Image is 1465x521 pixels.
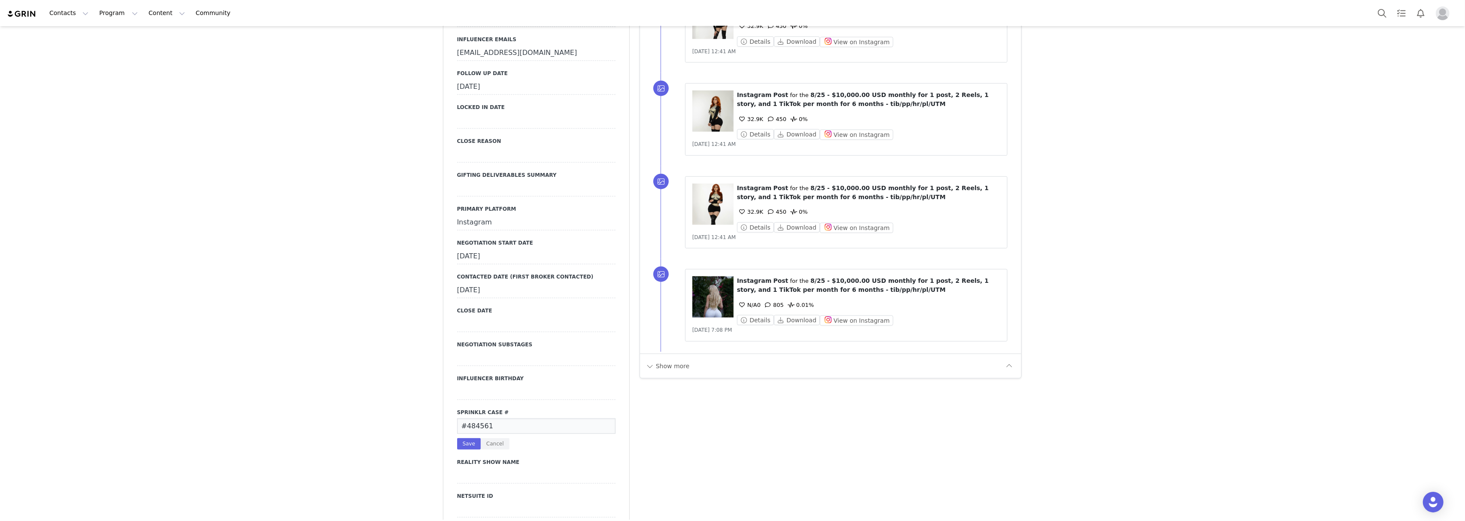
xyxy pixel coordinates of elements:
span: 8/25 - $10,000.00 USD monthly for 1 post, 2 Reels, 1 story, and 1 TikTok per month for 6 months -... [737,185,989,200]
img: grin logo [7,10,37,18]
button: Notifications [1411,3,1430,23]
button: Save [457,438,481,450]
button: Content [143,3,190,23]
label: Reality Show Name [457,458,616,466]
span: Ensure this link is in your bio: [21,63,98,70]
span: Instagram [737,277,772,284]
button: Details [737,36,774,47]
button: Details [737,129,774,139]
button: Show more [645,359,690,373]
div: Instagram [457,215,616,230]
label: NEGOTIATION SUBSTAGES [457,341,616,348]
label: Contacted Date (First Broker Contacted) [457,273,616,281]
span: 805 [763,302,784,308]
span: N/A [737,302,757,308]
div: [DATE] [457,283,616,298]
button: Details [737,222,774,233]
label: Sprinklr Case # [457,409,616,416]
label: Gifting Deliverables Summary [457,171,616,179]
button: Search [1373,3,1392,23]
span: 8/25 - $10,000.00 USD monthly for 1 post, 2 Reels, 1 story, and 1 TikTok per month for 6 months -... [737,277,989,293]
button: Download [774,36,820,47]
span: [DATE] 12:41 AM [692,48,736,55]
label: Close Date [457,307,616,315]
span: 32.9K [737,209,763,215]
a: View on Instagram [820,39,893,45]
span: [DATE] 12:41 AM [692,141,736,147]
label: Locked In Date [457,103,616,111]
span: 32.9K [737,23,763,29]
button: Program [94,3,143,23]
div: [EMAIL_ADDRESS][DOMAIN_NAME] [457,45,616,61]
div: [DATE] [457,79,616,95]
button: Download [774,315,820,325]
label: Close Reason [457,137,616,145]
img: placeholder-profile.jpg [1436,6,1450,20]
button: Download [774,222,820,233]
button: View on Instagram [820,130,893,140]
p: ⁨ ⁩ ⁨ ⁩ for the ⁨ ⁩ [737,91,1001,109]
div: Open Intercom Messenger [1423,492,1444,512]
div: [DATE] [457,249,616,264]
a: View on Instagram [820,224,893,231]
span: 0.01% [786,302,814,308]
button: View on Instagram [820,223,893,233]
p: ⁨ ⁩ ⁨ ⁩ for the ⁨ ⁩ [737,184,1001,202]
span: Post [773,277,789,284]
span: Post [773,185,789,191]
a: View on Instagram [820,317,893,324]
a: Community [191,3,240,23]
span: [DATE] 12:41 AM [692,234,736,240]
span: 450 [765,209,786,215]
span: 0% [789,116,808,122]
span: [DATE] 7:08 PM [692,327,732,333]
label: NETSUITE ID [457,492,616,500]
button: View on Instagram [820,315,893,326]
label: Primary Platform [457,205,616,213]
strong: Next Steps: [3,43,36,50]
a: Tasks [1392,3,1411,23]
label: Influencer Birthday [457,375,616,382]
button: Contacts [44,3,94,23]
button: Profile [1431,6,1458,20]
button: Download [774,129,820,139]
span: Instagram [737,91,772,98]
span: Post [773,91,789,98]
label: Negotiation Start Date [457,239,616,247]
li: [URL][DOMAIN_NAME] [21,63,292,70]
span: 450 [765,23,786,29]
span: Like & comment on at least 3 posts on our Instagram [21,56,178,63]
span: 8/25 - $10,000.00 USD monthly for 1 post, 2 Reels, 1 story, and 1 TikTok per month for 6 months -... [737,91,989,107]
p: Please stay in touch with your account manager once you receive your package. [3,30,292,37]
a: View on Instagram [820,131,893,138]
span: Sit tight and relax until your order delivers! [21,70,133,76]
span: 0% [789,209,808,215]
span: 450 [765,116,786,122]
span: 32.9K [737,116,763,122]
label: Follow Up Date [457,70,616,77]
span: Instagram [737,185,772,191]
p: Hi [PERSON_NAME], You order has been accepted! [3,3,292,24]
label: Influencer Emails [457,36,616,43]
span: 0 [737,302,761,308]
a: HERE [161,56,178,63]
button: Details [737,315,774,325]
button: View on Instagram [820,37,893,47]
button: Cancel [481,438,510,450]
span: 0% [789,23,808,29]
p: ⁨ ⁩ ⁨ ⁩ for the ⁨ ⁩ [737,276,1001,294]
